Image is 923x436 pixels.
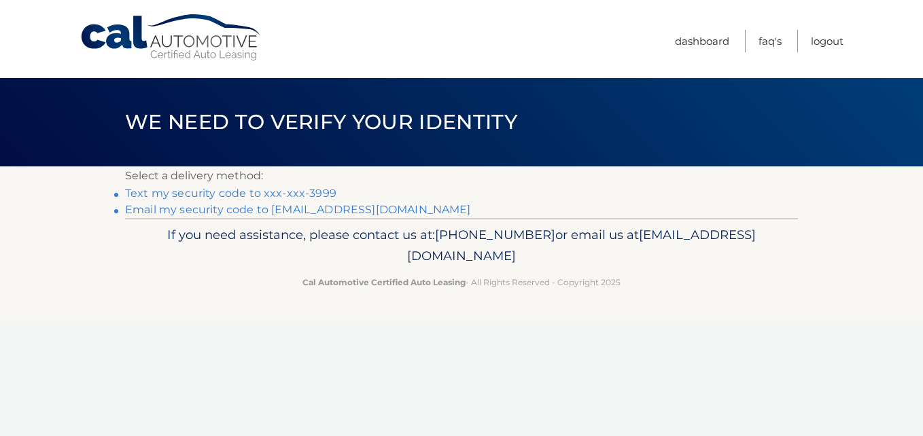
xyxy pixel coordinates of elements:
strong: Cal Automotive Certified Auto Leasing [302,277,466,287]
span: [PHONE_NUMBER] [435,227,555,242]
a: Logout [811,30,843,52]
p: Select a delivery method: [125,166,798,185]
a: Cal Automotive [80,14,263,62]
a: Text my security code to xxx-xxx-3999 [125,187,336,200]
p: - All Rights Reserved - Copyright 2025 [134,275,789,289]
span: We need to verify your identity [125,109,517,134]
a: Email my security code to [EMAIL_ADDRESS][DOMAIN_NAME] [125,203,471,216]
a: Dashboard [675,30,729,52]
p: If you need assistance, please contact us at: or email us at [134,224,789,268]
a: FAQ's [759,30,782,52]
